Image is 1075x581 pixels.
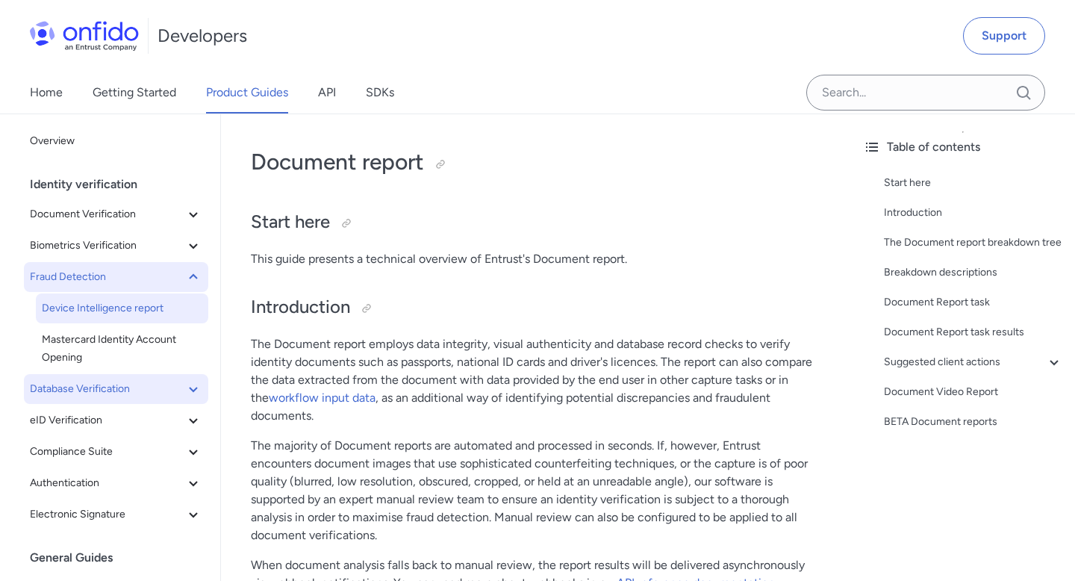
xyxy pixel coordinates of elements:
a: Document Video Report [884,383,1063,401]
span: Fraud Detection [30,268,184,286]
a: Overview [24,126,208,156]
a: SDKs [366,72,394,114]
button: Fraud Detection [24,262,208,292]
img: Onfido Logo [30,21,139,51]
button: Document Verification [24,199,208,229]
button: Database Verification [24,374,208,404]
a: Home [30,72,63,114]
h2: Introduction [251,295,821,320]
span: Authentication [30,474,184,492]
a: Suggested client actions [884,353,1063,371]
a: Support [963,17,1045,55]
div: General Guides [30,543,214,573]
button: Biometrics Verification [24,231,208,261]
span: Device Intelligence report [42,299,202,317]
span: Mastercard Identity Account Opening [42,331,202,367]
p: The Document report employs data integrity, visual authenticity and database record checks to ver... [251,335,821,425]
span: eID Verification [30,411,184,429]
h2: Start here [251,210,821,235]
a: Document Report task [884,293,1063,311]
a: Start here [884,174,1063,192]
div: Identity verification [30,170,214,199]
h1: Document report [251,147,821,177]
a: Introduction [884,204,1063,222]
div: Table of contents [863,138,1063,156]
span: Document Verification [30,205,184,223]
a: Getting Started [93,72,176,114]
p: The majority of Document reports are automated and processed in seconds. If, however, Entrust enc... [251,437,821,544]
p: This guide presents a technical overview of Entrust's Document report. [251,250,821,268]
a: Breakdown descriptions [884,264,1063,282]
span: Database Verification [30,380,184,398]
button: Electronic Signature [24,500,208,529]
a: Mastercard Identity Account Opening [36,325,208,373]
span: Overview [30,132,202,150]
a: workflow input data [269,391,376,405]
h1: Developers [158,24,247,48]
a: API [318,72,336,114]
a: Device Intelligence report [36,293,208,323]
button: Compliance Suite [24,437,208,467]
a: The Document report breakdown tree [884,234,1063,252]
a: BETA Document reports [884,413,1063,431]
span: Compliance Suite [30,443,184,461]
button: Authentication [24,468,208,498]
button: eID Verification [24,406,208,435]
a: Product Guides [206,72,288,114]
span: Biometrics Verification [30,237,184,255]
span: Electronic Signature [30,506,184,523]
input: Onfido search input field [806,75,1045,111]
a: Document Report task results [884,323,1063,341]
